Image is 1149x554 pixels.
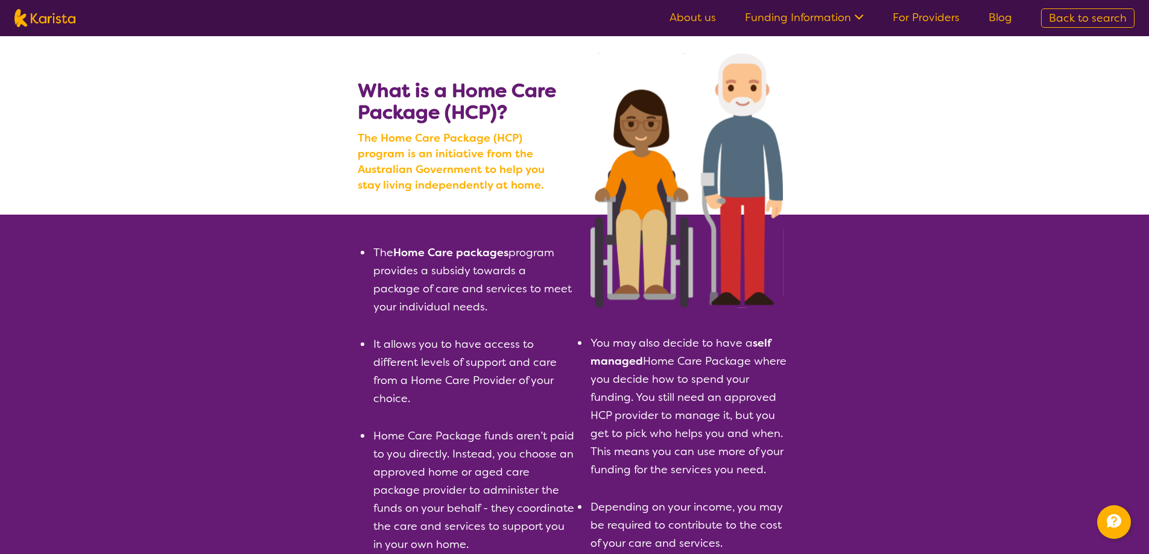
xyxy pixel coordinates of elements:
[893,10,960,25] a: For Providers
[669,10,716,25] a: About us
[372,335,575,408] li: It allows you to have access to different levels of support and care from a Home Care Provider of...
[14,9,75,27] img: Karista logo
[589,498,792,552] li: Depending on your income, you may be required to contribute to the cost of your care and services.
[372,427,575,553] li: Home Care Package funds aren’t paid to you directly. Instead, you choose an approved home or aged...
[989,10,1012,25] a: Blog
[590,336,771,368] b: self managed
[358,130,569,193] b: The Home Care Package (HCP) program is an initiative from the Australian Government to help you s...
[372,244,575,316] li: The program provides a subsidy towards a package of care and services to meet your individual needs.
[589,334,792,479] li: You may also decide to have a Home Care Package where you decide how to spend your funding. You s...
[745,10,864,25] a: Funding Information
[1097,505,1131,539] button: Channel Menu
[1041,8,1135,28] a: Back to search
[393,245,508,260] b: Home Care packages
[358,78,556,125] b: What is a Home Care Package (HCP)?
[1049,11,1127,25] span: Back to search
[590,53,783,308] img: Search NDIS services with Karista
